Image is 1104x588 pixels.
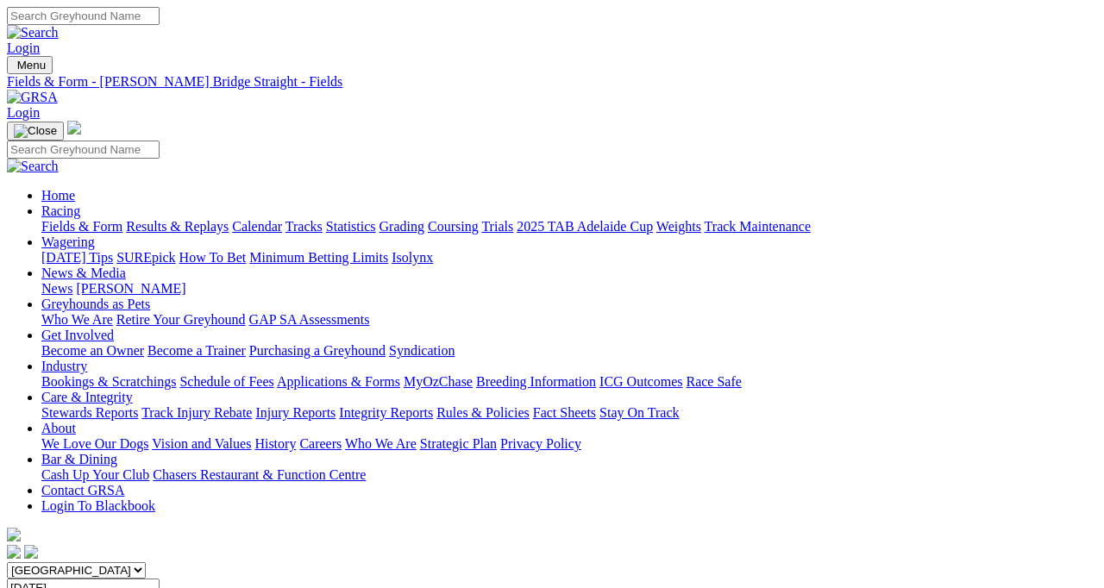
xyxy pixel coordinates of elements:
img: Close [14,124,57,138]
div: Industry [41,374,1097,390]
img: logo-grsa-white.png [7,528,21,541]
a: News & Media [41,266,126,280]
a: Calendar [232,219,282,234]
a: Fact Sheets [533,405,596,420]
a: Stay On Track [599,405,679,420]
a: Careers [299,436,342,451]
a: Stewards Reports [41,405,138,420]
a: We Love Our Dogs [41,436,148,451]
a: Vision and Values [152,436,251,451]
a: Login [7,41,40,55]
a: History [254,436,296,451]
a: Bar & Dining [41,452,117,466]
a: News [41,281,72,296]
a: Injury Reports [255,405,336,420]
button: Toggle navigation [7,56,53,74]
div: Get Involved [41,343,1097,359]
a: MyOzChase [404,374,473,389]
a: Fields & Form - [PERSON_NAME] Bridge Straight - Fields [7,74,1097,90]
a: Purchasing a Greyhound [249,343,386,358]
a: [PERSON_NAME] [76,281,185,296]
a: Racing [41,203,80,218]
a: Strategic Plan [420,436,497,451]
a: Isolynx [392,250,433,265]
a: Schedule of Fees [179,374,273,389]
a: Integrity Reports [339,405,433,420]
img: GRSA [7,90,58,105]
a: Become a Trainer [147,343,246,358]
a: [DATE] Tips [41,250,113,265]
img: logo-grsa-white.png [67,121,81,134]
a: Rules & Policies [436,405,530,420]
a: Get Involved [41,328,114,342]
a: Contact GRSA [41,483,124,497]
button: Toggle navigation [7,122,64,141]
a: Privacy Policy [500,436,581,451]
a: Login To Blackbook [41,498,155,513]
img: facebook.svg [7,545,21,559]
img: Search [7,159,59,174]
a: Weights [656,219,701,234]
span: Menu [17,59,46,72]
div: Bar & Dining [41,467,1097,483]
input: Search [7,7,160,25]
a: Track Maintenance [705,219,811,234]
a: Home [41,188,75,203]
div: Racing [41,219,1097,235]
a: About [41,421,76,435]
a: Breeding Information [476,374,596,389]
a: Care & Integrity [41,390,133,404]
a: Retire Your Greyhound [116,312,246,327]
a: Who We Are [345,436,417,451]
a: 2025 TAB Adelaide Cup [517,219,653,234]
input: Search [7,141,160,159]
a: Statistics [326,219,376,234]
img: Search [7,25,59,41]
a: Who We Are [41,312,113,327]
a: Syndication [389,343,455,358]
a: SUREpick [116,250,175,265]
a: Minimum Betting Limits [249,250,388,265]
div: News & Media [41,281,1097,297]
a: Coursing [428,219,479,234]
a: Bookings & Scratchings [41,374,176,389]
a: Login [7,105,40,120]
a: Wagering [41,235,95,249]
a: Applications & Forms [277,374,400,389]
div: About [41,436,1097,452]
a: ICG Outcomes [599,374,682,389]
div: Care & Integrity [41,405,1097,421]
a: Chasers Restaurant & Function Centre [153,467,366,482]
img: twitter.svg [24,545,38,559]
div: Greyhounds as Pets [41,312,1097,328]
a: Race Safe [686,374,741,389]
a: Trials [481,219,513,234]
a: Become an Owner [41,343,144,358]
div: Wagering [41,250,1097,266]
a: Results & Replays [126,219,229,234]
a: How To Bet [179,250,247,265]
a: Industry [41,359,87,373]
a: Tracks [285,219,323,234]
a: Fields & Form [41,219,122,234]
a: Track Injury Rebate [141,405,252,420]
a: Grading [379,219,424,234]
a: GAP SA Assessments [249,312,370,327]
a: Greyhounds as Pets [41,297,150,311]
a: Cash Up Your Club [41,467,149,482]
